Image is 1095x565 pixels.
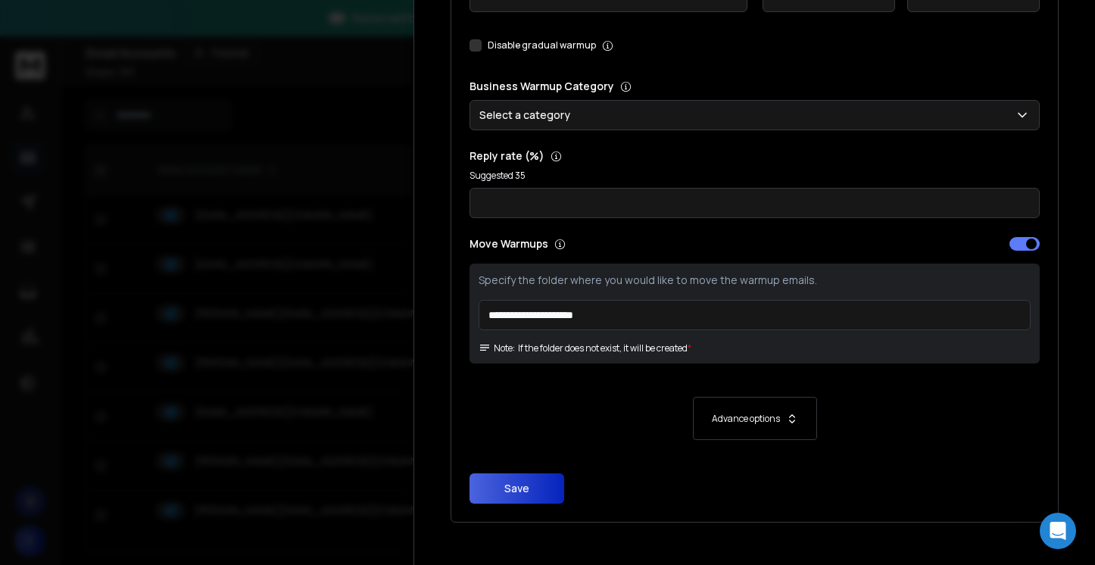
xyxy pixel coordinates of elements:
[479,342,515,354] span: Note:
[488,39,596,52] label: Disable gradual warmup
[518,342,688,354] p: If the folder does not exist, it will be created
[470,170,1040,182] p: Suggested 35
[470,148,1040,164] p: Reply rate (%)
[485,397,1025,440] button: Advance options
[712,413,780,425] p: Advance options
[1040,513,1076,549] div: Open Intercom Messenger
[470,236,750,251] p: Move Warmups
[470,79,1040,94] p: Business Warmup Category
[470,473,564,504] button: Save
[479,108,576,123] p: Select a category
[479,273,1031,288] p: Specify the folder where you would like to move the warmup emails.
